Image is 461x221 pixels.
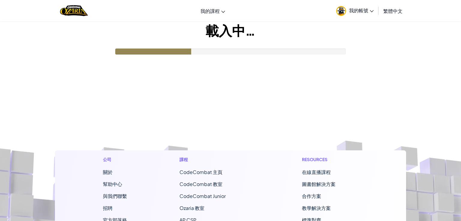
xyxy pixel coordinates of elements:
[333,1,377,20] a: 我的帳號
[103,193,127,199] span: 與我們聯繫
[349,7,374,13] span: 我的帳號
[179,205,204,211] a: Ozaria 教室
[302,205,331,211] a: 教學解決方案
[302,156,358,163] h1: Resources
[383,8,402,14] span: 繁體中文
[179,156,250,163] h1: 課程
[200,8,220,14] span: 我的課程
[302,193,321,199] a: 合作方案
[103,169,113,175] a: 關於
[380,3,405,19] a: 繁體中文
[302,181,336,187] a: 圖書館解決方案
[179,169,222,175] span: CodeCombat 主頁
[103,205,113,211] a: 招聘
[60,4,88,17] img: Home
[103,181,122,187] a: 幫助中心
[197,3,228,19] a: 我的課程
[103,156,127,163] h1: 公司
[179,193,226,199] a: CodeCombat Junior
[302,169,331,175] a: 在線直播課程
[336,6,346,16] img: avatar
[179,181,222,187] a: CodeCombat 教室
[60,4,88,17] a: Ozaria by CodeCombat logo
